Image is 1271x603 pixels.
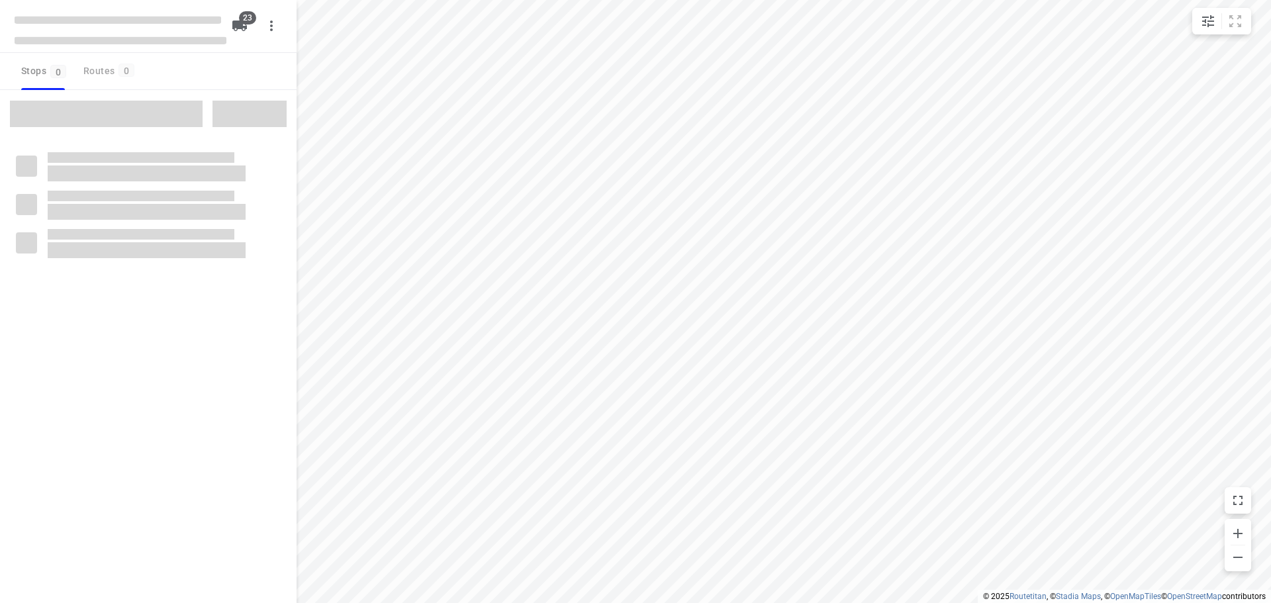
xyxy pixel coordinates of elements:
[1056,592,1101,601] a: Stadia Maps
[1195,8,1221,34] button: Map settings
[1010,592,1047,601] a: Routetitan
[983,592,1266,601] li: © 2025 , © , © © contributors
[1192,8,1251,34] div: small contained button group
[1110,592,1161,601] a: OpenMapTiles
[1167,592,1222,601] a: OpenStreetMap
